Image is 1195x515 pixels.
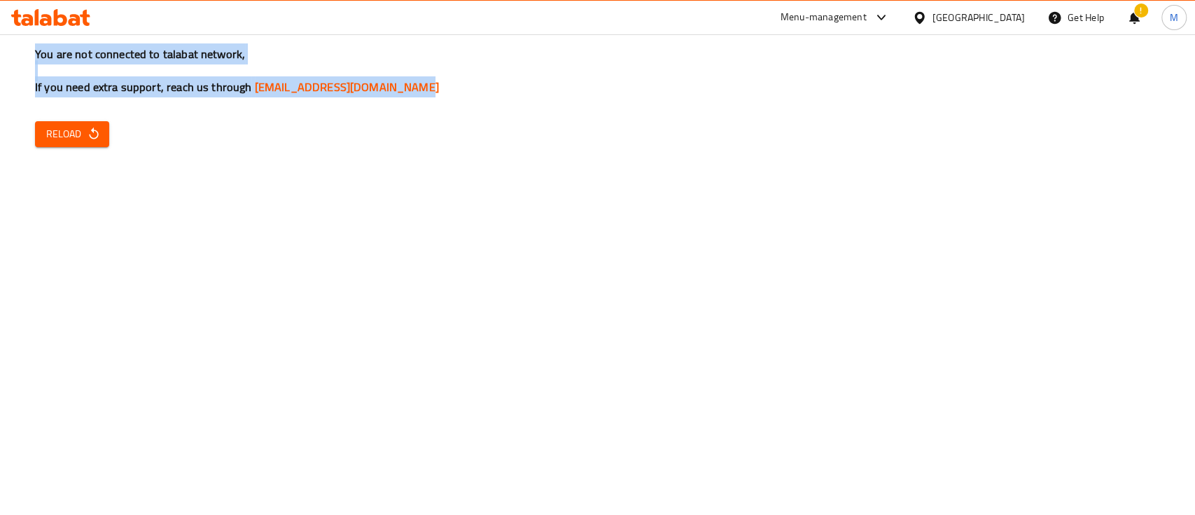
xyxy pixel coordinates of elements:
[35,121,109,147] button: Reload
[932,10,1025,25] div: [GEOGRAPHIC_DATA]
[1170,10,1178,25] span: M
[255,76,439,97] a: [EMAIL_ADDRESS][DOMAIN_NAME]
[35,46,1160,95] h3: You are not connected to talabat network, If you need extra support, reach us through
[781,9,867,26] div: Menu-management
[46,125,98,143] span: Reload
